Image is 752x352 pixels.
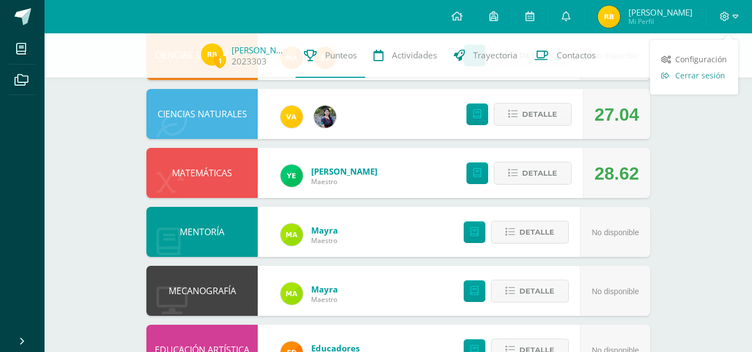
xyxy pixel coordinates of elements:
span: Configuración [675,54,727,65]
a: [PERSON_NAME] [311,166,377,177]
img: 75b6448d1a55a94fef22c1dfd553517b.png [281,224,303,246]
span: No disponible [592,287,639,296]
img: dbf7926ece7f93e03e6cbd4c21e6446e.png [201,43,223,66]
a: [PERSON_NAME] [232,44,287,56]
span: Contactos [557,49,596,61]
img: ee14f5f4b494e826f4c79b14e8076283.png [281,106,303,128]
a: Actividades [365,33,445,78]
div: MECANOGRAFÍA [146,266,258,316]
div: MATEMÁTICAS [146,148,258,198]
span: Trayectoria [473,49,518,61]
span: Punteos [325,49,357,61]
span: Maestro [311,236,338,245]
span: Detalle [522,163,557,184]
span: Cerrar sesión [675,70,725,81]
span: Detalle [522,104,557,125]
img: dbf7926ece7f93e03e6cbd4c21e6446e.png [598,6,620,28]
span: Detalle [519,281,554,301]
span: Actividades [392,49,437,61]
button: Detalle [491,221,569,244]
button: Detalle [491,280,569,303]
div: 28.62 [594,148,639,199]
a: Contactos [526,33,604,78]
span: Mi Perfil [628,17,692,26]
a: Configuración [650,51,738,67]
img: dfa1fd8186729af5973cf42d94c5b6ba.png [281,165,303,187]
span: Detalle [519,222,554,242]
div: CIENCIAS NATURALES [146,89,258,139]
img: 75b6448d1a55a94fef22c1dfd553517b.png [281,282,303,305]
span: [PERSON_NAME] [628,7,692,18]
img: b2b209b5ecd374f6d147d0bc2cef63fa.png [314,106,336,128]
div: MENTORÍA [146,207,258,257]
a: Cerrar sesión [650,67,738,83]
button: Detalle [494,162,572,185]
span: No disponible [592,228,639,237]
a: Punteos [296,33,365,78]
a: Trayectoria [445,33,526,78]
a: 2023303 [232,56,267,67]
button: Detalle [494,103,572,126]
span: Maestro [311,295,338,304]
a: Mayra [311,225,338,236]
span: 1 [214,54,226,68]
span: Maestro [311,177,377,186]
a: Mayra [311,284,338,295]
div: 27.04 [594,90,639,140]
